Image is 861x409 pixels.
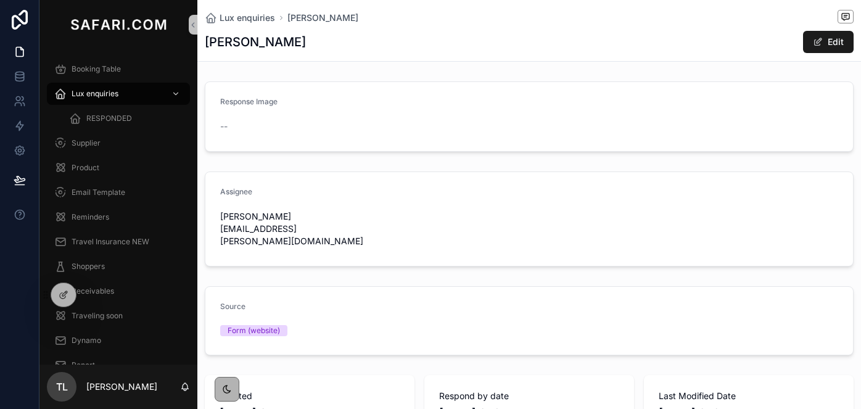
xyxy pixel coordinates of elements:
[86,114,132,123] span: RESPONDED
[220,210,368,247] span: [PERSON_NAME][EMAIL_ADDRESS][PERSON_NAME][DOMAIN_NAME]
[205,12,275,24] a: Lux enquiries
[228,325,280,336] div: Form (website)
[72,286,114,296] span: Receivables
[220,97,278,106] span: Response Image
[47,206,190,228] a: Reminders
[39,49,197,365] div: scrollable content
[72,212,109,222] span: Reminders
[205,33,306,51] h1: [PERSON_NAME]
[86,381,157,393] p: [PERSON_NAME]
[220,302,245,311] span: Source
[47,305,190,327] a: Traveling soon
[72,336,101,345] span: Dynamo
[47,231,190,253] a: Travel Insurance NEW
[47,132,190,154] a: Supplier
[47,329,190,352] a: Dynamo
[220,120,228,133] span: --
[803,31,854,53] button: Edit
[72,138,101,148] span: Supplier
[56,379,68,394] span: TL
[47,83,190,105] a: Lux enquiries
[72,237,149,247] span: Travel Insurance NEW
[72,360,95,370] span: Report
[68,15,169,35] img: App logo
[72,89,118,99] span: Lux enquiries
[72,64,121,74] span: Booking Table
[439,390,619,402] span: Respond by date
[47,280,190,302] a: Receivables
[62,107,190,130] a: RESPONDED
[47,181,190,204] a: Email Template
[220,187,252,196] span: Assignee
[47,255,190,278] a: Shoppers
[72,311,123,321] span: Traveling soon
[47,354,190,376] a: Report
[659,390,839,402] span: Last Modified Date
[47,58,190,80] a: Booking Table
[72,163,99,173] span: Product
[287,12,358,24] a: [PERSON_NAME]
[72,262,105,271] span: Shoppers
[47,157,190,179] a: Product
[220,390,400,402] span: Created
[72,188,125,197] span: Email Template
[220,12,275,24] span: Lux enquiries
